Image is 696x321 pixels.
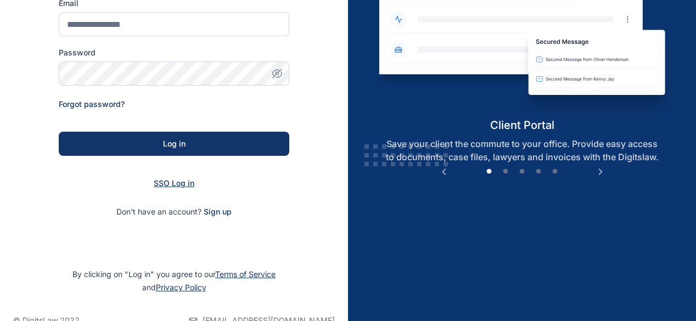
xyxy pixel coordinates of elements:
[13,268,335,294] p: By clicking on "Log in" you agree to our
[549,166,560,177] button: 5
[204,207,232,216] a: Sign up
[595,166,606,177] button: Next
[59,99,125,109] a: Forgot password?
[215,269,276,279] a: Terms of Service
[59,206,289,217] p: Don't have an account?
[370,137,675,164] p: Save your client the commute to your office. Provide easy access to documents, case files, lawyer...
[484,166,495,177] button: 1
[533,166,544,177] button: 4
[156,283,206,292] a: Privacy Policy
[439,166,450,177] button: Previous
[59,132,289,156] button: Log in
[142,283,206,292] span: and
[517,166,527,177] button: 3
[370,117,675,133] h5: client portal
[204,206,232,217] span: Sign up
[76,138,272,149] div: Log in
[59,47,289,58] label: Password
[500,166,511,177] button: 2
[154,178,194,188] a: SSO Log in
